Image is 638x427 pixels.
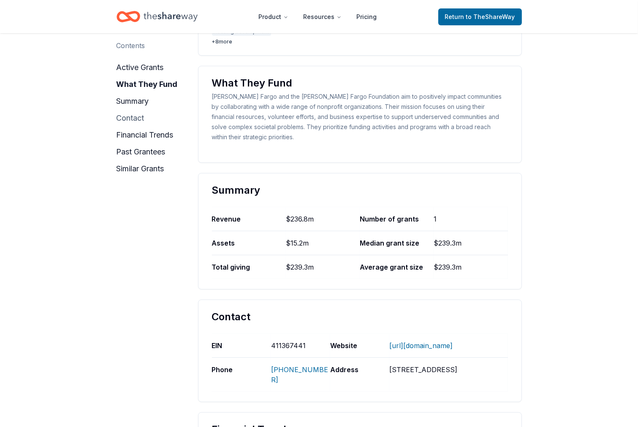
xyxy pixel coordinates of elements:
div: Website [330,334,389,357]
div: Summary [212,184,508,197]
div: Number of grants [360,207,434,231]
div: $239.3m [434,231,508,255]
div: What They Fund [212,76,508,90]
div: $15.2m [286,231,360,255]
a: Returnto TheShareWay [438,8,522,25]
button: contact [117,111,144,125]
div: Median grant size [360,231,434,255]
div: 411367441 [271,334,330,357]
a: [URL][DOMAIN_NAME] [389,335,453,357]
div: $236.8m [286,207,360,231]
div: Phone [212,358,271,392]
button: Product [252,8,295,25]
a: Home [117,7,198,27]
div: Address [330,358,389,392]
div: 1 [434,207,508,231]
div: EIN [212,334,271,357]
nav: Main [252,7,384,27]
span: to TheShareWay [466,13,515,20]
div: Total giving [212,255,286,279]
div: $239.3m [286,255,360,279]
div: [PERSON_NAME] Fargo and the [PERSON_NAME] Fargo Foundation aim to positively impact communities b... [212,92,508,142]
button: what they fund [117,78,178,91]
div: + 8 more [212,38,320,45]
a: [PHONE_NUMBER] [271,365,328,384]
div: Contents [117,41,145,51]
button: past grantees [117,145,166,159]
div: Assets [212,231,286,255]
div: Average grant size [360,255,434,279]
div: $239.3m [434,255,508,279]
button: financial trends [117,128,174,142]
div: Contact [212,310,508,324]
button: Resources [297,8,348,25]
button: similar grants [117,162,164,176]
div: Revenue [212,207,286,231]
span: [STREET_ADDRESS] [389,365,457,374]
button: active grants [117,61,164,74]
span: Return [445,12,515,22]
button: summary [117,95,149,108]
a: Pricing [350,8,384,25]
